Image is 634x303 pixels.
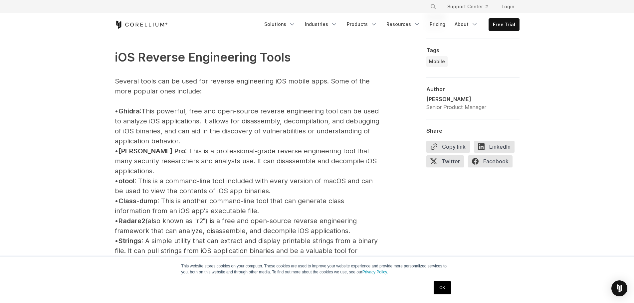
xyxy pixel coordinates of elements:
div: Share [426,127,520,134]
span: Strings [118,237,141,245]
span: Mobile [429,58,445,65]
a: Privacy Policy. [362,270,388,274]
a: Facebook [468,155,517,170]
a: Industries [301,18,341,30]
span: [PERSON_NAME] Pro [118,147,185,155]
a: Products [343,18,381,30]
div: Senior Product Manager [426,103,486,111]
span: LinkedIn [474,141,515,153]
a: LinkedIn [474,141,519,155]
div: Author [426,86,520,92]
a: Free Trial [489,19,519,31]
span: Class-dump [118,197,157,205]
a: OK [434,281,451,294]
a: Solutions [260,18,300,30]
a: Corellium Home [115,21,168,29]
button: Search [427,1,439,13]
span: otool [118,177,134,185]
span: Ghidra [118,107,140,115]
div: Tags [426,47,520,54]
a: Resources [382,18,424,30]
p: This website stores cookies on your computer. These cookies are used to improve your website expe... [181,263,453,275]
span: Radare2 [118,217,145,225]
div: Navigation Menu [260,18,520,31]
div: Navigation Menu [422,1,520,13]
span: Twitter [426,155,464,167]
span: : [140,107,141,115]
a: Support Center [442,1,494,13]
a: Login [496,1,520,13]
a: Pricing [426,18,449,30]
a: Mobile [426,56,448,67]
div: [PERSON_NAME] [426,95,486,103]
a: Twitter [426,155,468,170]
div: Open Intercom Messenger [611,280,627,296]
a: About [451,18,482,30]
span: iOS Reverse Engineering Tools [115,50,291,65]
button: Copy link [426,141,470,153]
span: Facebook [468,155,513,167]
